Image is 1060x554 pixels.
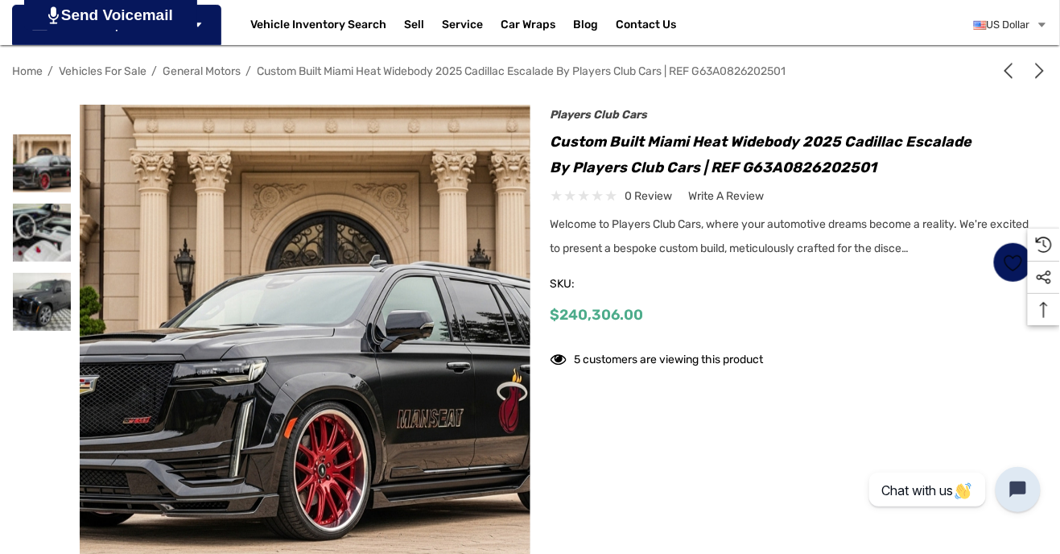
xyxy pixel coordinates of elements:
a: Blog [573,18,598,35]
span: Car Wraps [501,18,555,35]
a: Car Wraps [501,9,573,41]
a: Contact Us [616,18,676,35]
a: General Motors [163,64,241,78]
span: SKU: [551,273,631,296]
a: Vehicles For Sale [59,64,146,78]
img: PjwhLS0gR2VuZXJhdG9yOiBHcmF2aXQuaW8gLS0+PHN2ZyB4bWxucz0iaHR0cDovL3d3dy53My5vcmcvMjAwMC9zdmciIHhtb... [48,6,59,24]
a: USD [974,9,1048,41]
span: 0 review [625,186,673,206]
div: 5 customers are viewing this product [551,345,764,370]
a: Sell [404,9,442,41]
svg: Wish List [1004,254,1022,272]
img: Custom Built Miami Heat Widebody 2025 Cadillac Escalade by Players Club Cars | REF G63A0826202501 [13,273,71,331]
a: Wish List [993,242,1033,283]
p: Shop All [12,5,221,45]
nav: Breadcrumb [12,57,1048,85]
svg: Social Media [1036,270,1052,286]
a: Next [1025,63,1048,79]
a: Write a Review [689,186,765,206]
img: Custom Built Miami Heat Widebody 2025 Cadillac Escalade by Players Club Cars | REF G63A0826202501 [13,134,71,192]
a: Service [442,18,483,35]
a: Previous [1000,63,1023,79]
svg: Top [1028,302,1060,318]
img: Custom Built Miami Heat Widebody 2025 Cadillac Escalade by Players Club Cars | REF G63A0826202501 [13,204,71,262]
svg: Icon Arrow Down [192,19,204,31]
a: Home [12,64,43,78]
span: Welcome to Players Club Cars, where your automotive dreams become a reality. We're excited to pre... [551,217,1029,255]
span: Write a Review [689,189,765,204]
svg: Recently Viewed [1036,237,1052,253]
a: Vehicle Inventory Search [250,18,386,35]
span: $240,306.00 [551,306,644,324]
a: Players Club Cars [551,108,648,122]
span: Sell [404,18,424,35]
a: Custom Built Miami Heat Widebody 2025 Cadillac Escalade by Players Club Cars | REF G63A0826202501 [257,64,786,78]
h1: Custom Built Miami Heat Widebody 2025 Cadillac Escalade by Players Club Cars | REF G63A0826202501 [551,129,1033,180]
